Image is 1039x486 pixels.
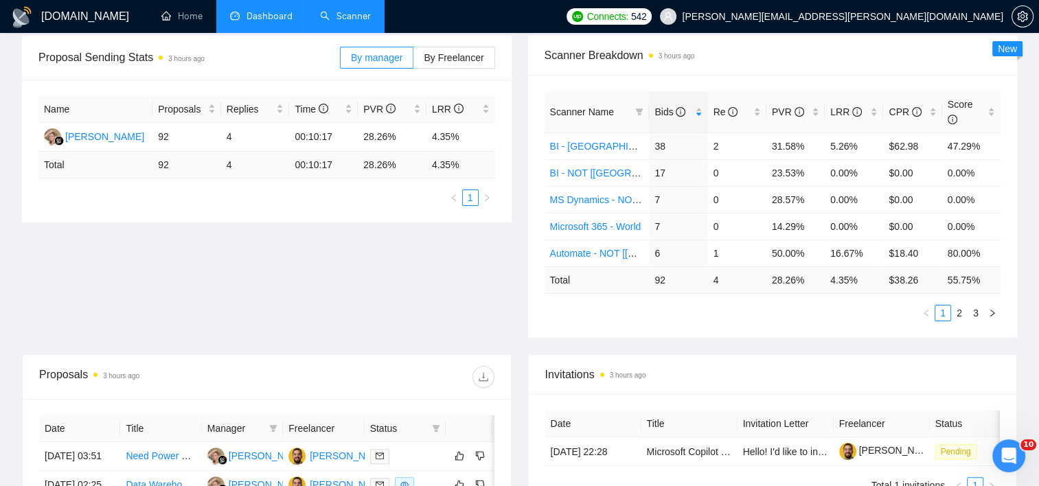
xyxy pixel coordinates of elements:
td: 6 [649,240,707,266]
td: 0.00% [825,159,883,186]
th: Freelancer [834,410,930,437]
span: info-circle [852,107,862,117]
li: 1 [935,305,951,321]
button: left [446,189,462,206]
td: 0.00% [942,186,1001,213]
span: Bids [654,106,685,117]
td: 38 [649,132,707,159]
span: CPR [889,106,921,117]
td: 0.00% [825,213,883,240]
a: Need Power BI developer [126,450,236,461]
a: [PERSON_NAME] [839,445,938,456]
img: VZ [207,448,225,465]
th: Replies [221,96,290,123]
span: right [483,194,491,202]
a: searchScanner [320,10,371,22]
span: 10 [1020,439,1036,450]
img: gigradar-bm.png [54,136,64,146]
td: 0.00% [942,213,1001,240]
button: setting [1012,5,1034,27]
button: like [451,448,468,464]
span: dashboard [230,11,240,21]
td: $0.00 [883,186,941,213]
span: Scanner Breakdown [545,47,1001,64]
a: VZ[PERSON_NAME] [207,450,308,461]
td: 80.00% [942,240,1001,266]
td: 92 [649,266,707,293]
a: Microsoft 365 - World [550,221,641,232]
td: 0 [708,186,766,213]
span: LRR [830,106,862,117]
td: 0 [708,159,766,186]
td: 2 [708,132,766,159]
th: Proposals [152,96,221,123]
td: 0 [708,213,766,240]
td: 4.35 % [825,266,883,293]
td: $62.98 [883,132,941,159]
td: 0.00% [942,159,1001,186]
time: 3 hours ago [610,371,646,379]
td: $0.00 [883,159,941,186]
a: MS Dynamics - NOT IN [550,194,650,205]
img: c1zlvMqSrkmzVc7NA4ndqb8gPDr7cycRm_qct0DZ97hKt774n9KU5vb4wlgNlZj-jQ [839,443,856,460]
span: filter [429,418,443,439]
a: 2 [952,305,967,321]
span: Proposals [158,102,205,117]
a: BI - NOT [[GEOGRAPHIC_DATA], CAN, [GEOGRAPHIC_DATA]] [550,167,827,178]
td: 4.35 % [426,152,495,178]
li: 3 [968,305,984,321]
th: Manager [202,415,283,442]
td: 28.26 % [766,266,825,293]
span: user [663,12,673,21]
span: LRR [432,104,464,115]
td: 7 [649,213,707,240]
span: Manager [207,421,264,436]
button: dislike [472,448,488,464]
td: 23.53% [766,159,825,186]
span: right [988,309,996,317]
span: left [450,194,458,202]
span: filter [266,418,280,439]
td: 1 [708,240,766,266]
li: 1 [462,189,479,206]
span: info-circle [948,115,957,124]
a: Microsoft Copilot Studio / Chatbot Engineer (Power Automate, power App) [647,446,961,457]
td: 4 [221,123,290,152]
img: upwork-logo.png [572,11,583,22]
span: By manager [351,52,402,63]
span: Status [370,421,426,436]
li: 2 [951,305,968,321]
td: 92 [152,152,221,178]
span: setting [1012,11,1033,22]
td: 50.00% [766,240,825,266]
span: info-circle [319,104,328,113]
span: info-circle [676,107,685,117]
td: 7 [649,186,707,213]
td: 17 [649,159,707,186]
td: 4.35% [426,123,495,152]
span: dislike [475,450,485,461]
th: Name [38,96,152,123]
td: Microsoft Copilot Studio / Chatbot Engineer (Power Automate, power App) [641,437,738,466]
span: Proposal Sending Stats [38,49,340,66]
span: Score [948,99,973,125]
a: homeHome [161,10,203,22]
span: like [455,450,464,461]
span: Dashboard [247,10,293,22]
li: Next Page [479,189,495,206]
li: Previous Page [918,305,935,321]
a: 1 [463,190,478,205]
a: Automate - NOT [[GEOGRAPHIC_DATA], [GEOGRAPHIC_DATA], [GEOGRAPHIC_DATA]] [550,248,939,259]
span: 542 [631,9,646,24]
img: gigradar-bm.png [218,455,227,465]
a: BI - [GEOGRAPHIC_DATA], [GEOGRAPHIC_DATA], [GEOGRAPHIC_DATA] [550,141,878,152]
td: 55.75 % [942,266,1001,293]
div: Proposals [39,366,266,388]
td: 47.29% [942,132,1001,159]
td: 31.58% [766,132,825,159]
span: Connects: [587,9,628,24]
li: Previous Page [446,189,462,206]
td: 0.00% [825,186,883,213]
span: PVR [772,106,804,117]
td: [DATE] 22:28 [545,437,641,466]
